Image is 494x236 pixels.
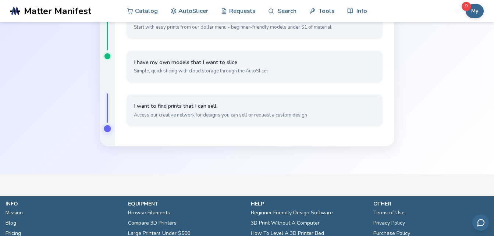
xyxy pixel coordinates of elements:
span: I have my own models that I want to slice [134,59,375,66]
button: I want to get my first prints goingStart with easy prints from our dollar menu - beginner-friendl... [127,7,383,39]
p: other [373,200,488,208]
button: I want to find prints that I can sellAccess our creative network for designs you can sell or requ... [127,94,383,126]
a: Terms of Use [373,208,405,218]
a: Beginner Friendly Design Software [251,208,333,218]
a: Privacy Policy [373,218,405,228]
span: Start with easy prints from our dollar menu - beginner-friendly models under $1 of material [134,24,375,31]
button: My [466,4,484,18]
a: Blog [6,218,16,228]
p: help [251,200,366,208]
span: I want to find prints that I can sell [134,103,375,110]
span: Access our creative network for designs you can sell or request a custom design [134,112,375,118]
button: I have my own models that I want to sliceSimple, quick slicing with cloud storage through the Aut... [127,51,383,83]
a: Mission [6,208,23,218]
span: Simple, quick slicing with cloud storage through the AutoSlicer [134,68,375,74]
p: info [6,200,121,208]
a: Compare 3D Printers [128,218,177,228]
a: 3D Print Without A Computer [251,218,320,228]
a: Browse Filaments [128,208,170,218]
button: Send feedback via email [472,214,489,231]
p: equipment [128,200,243,208]
span: Matter Manifest [24,6,91,16]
